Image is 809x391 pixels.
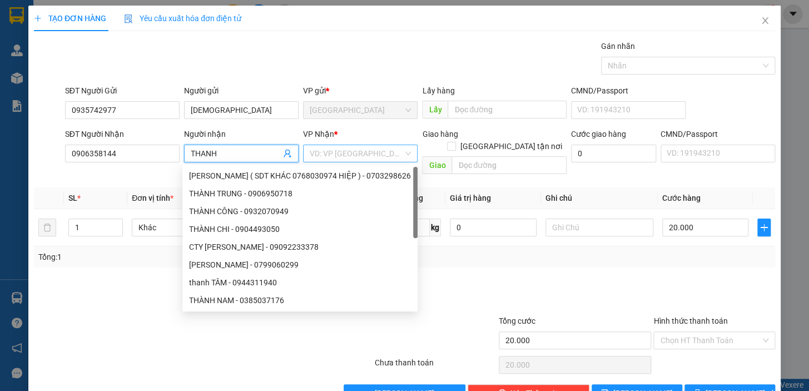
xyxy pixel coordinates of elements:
button: Close [750,6,781,37]
span: Đơn vị tính [132,194,173,202]
label: Cước giao hàng [571,130,626,138]
img: icon [124,14,133,23]
span: Giao [422,156,451,174]
label: Gán nhãn [601,42,635,51]
div: THÀNH CHI - 0904493050 [182,220,418,238]
div: THÀNH TRUNG - 0906950718 [182,185,418,202]
input: Ghi Chú [545,219,653,236]
span: kg [430,219,441,236]
div: Chưa thanh toán [374,357,498,376]
div: Người nhận [184,128,299,140]
b: Phương Nam Express [14,72,61,143]
input: Dọc đường [448,101,567,118]
b: Gửi khách hàng [68,16,110,68]
div: SĐT Người Nhận [65,128,180,140]
b: [DOMAIN_NAME] [93,42,153,51]
button: plus [757,219,771,236]
input: 0 [450,219,537,236]
span: plus [758,223,770,232]
span: close [761,16,770,25]
div: CMND/Passport [571,85,686,97]
span: user-add [283,149,292,158]
div: SĐT Người Gửi [65,85,180,97]
span: TẠO ĐƠN HÀNG [34,14,106,23]
li: (c) 2017 [93,53,153,67]
span: Ninh Hòa [310,102,411,118]
button: delete [38,219,56,236]
div: [PERSON_NAME] ( SDT KHÁC 0768030974 HIỆP ) - 0703298626 [189,170,411,182]
span: Tổng cước [499,316,535,325]
span: Cước hàng [662,194,701,202]
div: THANH HUY - 0799060299 [182,256,418,274]
div: THÀNH CHI - 0904493050 [189,223,411,235]
div: Tổng: 1 [38,251,313,263]
div: THÀNH NAM - 0385037176 [182,291,418,309]
div: CTY [PERSON_NAME] - 09092233378 [189,241,411,253]
div: thanh TÂM - 0944311940 [189,276,411,289]
div: thanh TÂM - 0944311940 [182,274,418,291]
div: VP gửi [303,85,418,97]
th: Ghi chú [541,187,658,209]
span: Yêu cầu xuất hóa đơn điện tử [124,14,241,23]
div: THÀNH CÔNG - 0932070949 [189,205,411,217]
input: Dọc đường [451,156,567,174]
span: plus [34,14,42,22]
span: Lấy hàng [422,86,454,95]
div: CTY THANH NGỌC - 09092233378 [182,238,418,256]
div: Người gửi [184,85,299,97]
div: THANH HÀ ( SDT KHÁC 0768030974 HIỆP ) - 0703298626 [182,167,418,185]
span: [GEOGRAPHIC_DATA] tận nơi [456,140,567,152]
span: Lấy [422,101,448,118]
div: THÀNH TRUNG - 0906950718 [189,187,411,200]
div: [PERSON_NAME] - 0799060299 [189,259,411,271]
img: logo.jpg [121,14,147,41]
span: VP Nhận [303,130,334,138]
span: SL [68,194,77,202]
span: Khác [138,219,233,236]
input: Cước giao hàng [571,145,656,162]
div: THÀNH NAM - 0385037176 [189,294,411,306]
span: Giá trị hàng [450,194,491,202]
div: THÀNH CÔNG - 0932070949 [182,202,418,220]
label: Hình thức thanh toán [653,316,727,325]
span: Giao hàng [422,130,458,138]
div: CMND/Passport [661,128,775,140]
